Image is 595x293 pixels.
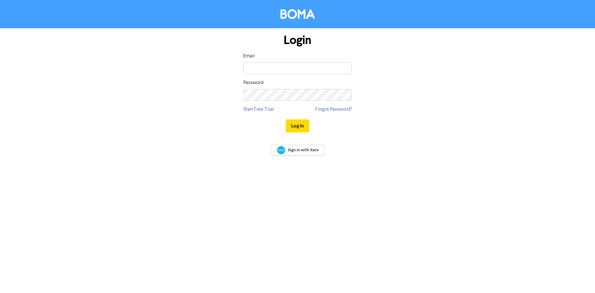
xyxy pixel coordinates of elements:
[280,9,315,19] img: BOMA Logo
[243,33,352,47] h1: Login
[277,146,285,154] img: Xero logo
[243,106,274,113] a: Start Free Trial
[315,106,352,113] a: Forgot Password?
[243,79,263,87] label: Password
[288,147,319,153] span: Sign In with Xero
[271,145,324,156] a: Sign In with Xero
[286,119,309,132] button: Log In
[243,52,255,60] label: Email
